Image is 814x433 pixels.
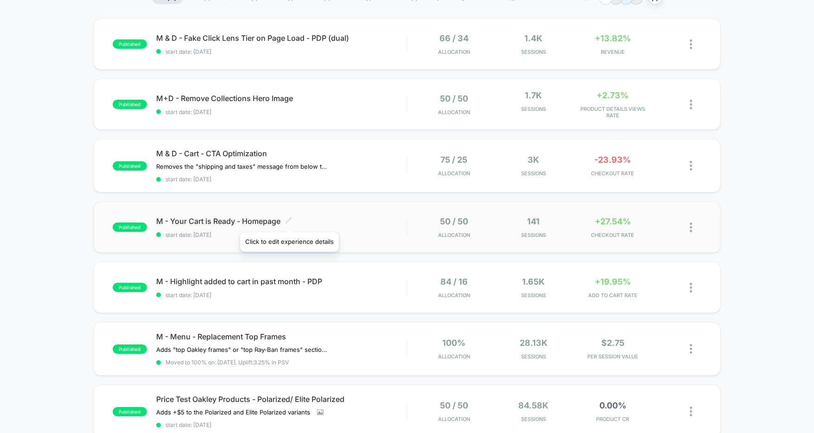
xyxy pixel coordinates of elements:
[599,401,626,410] span: 0.00%
[597,90,629,100] span: +2.73%
[156,408,310,416] span: Adds +$5 to the Polarized and Elite Polarized variants
[595,33,631,43] span: +13.82%
[438,416,470,422] span: Allocation
[440,401,468,410] span: 50 / 50
[113,283,147,292] span: published
[156,395,407,404] span: Price Test Oakley Products - Polarized/ Elite Polarized
[496,353,571,360] span: Sessions
[690,161,692,171] img: close
[438,292,470,299] span: Allocation
[113,39,147,49] span: published
[113,161,147,171] span: published
[113,223,147,232] span: published
[690,407,692,416] img: close
[440,94,468,103] span: 50 / 50
[496,416,571,422] span: Sessions
[690,344,692,354] img: close
[575,106,650,119] span: PRODUCT DETAILS VIEWS RATE
[156,94,407,103] span: M+D - Remove Collections Hero Image
[496,106,571,112] span: Sessions
[442,338,465,348] span: 100%
[594,155,631,165] span: -23.93%
[525,90,542,100] span: 1.7k
[156,292,407,299] span: start date: [DATE]
[165,359,289,366] span: Moved to 100% on: [DATE] . Uplift: 3.25% in PSV
[156,231,407,238] span: start date: [DATE]
[528,155,539,165] span: 3k
[524,33,542,43] span: 1.4k
[113,100,147,109] span: published
[156,48,407,55] span: start date: [DATE]
[601,338,624,348] span: $2.75
[438,353,470,360] span: Allocation
[438,109,470,115] span: Allocation
[518,401,548,410] span: 84.58k
[522,277,545,287] span: 1.65k
[690,223,692,232] img: close
[156,149,407,158] span: M & D - Cart - CTA Optimization
[440,155,467,165] span: 75 / 25
[520,338,547,348] span: 28.13k
[156,346,328,353] span: Adds "top Oakley frames" or "top Ray-Ban frames" section to replacement lenses for Oakley and Ray...
[156,176,407,183] span: start date: [DATE]
[156,163,328,170] span: Removes the "shipping and taxes" message from below the CTA and replaces it with message about re...
[575,292,650,299] span: ADD TO CART RATE
[575,232,650,238] span: CHECKOUT RATE
[575,170,650,177] span: CHECKOUT RATE
[496,170,571,177] span: Sessions
[156,33,407,43] span: M & D - Fake Click Lens Tier on Page Load - PDP (dual)
[440,277,468,287] span: 84 / 16
[438,232,470,238] span: Allocation
[595,216,631,226] span: +27.54%
[496,292,571,299] span: Sessions
[575,416,650,422] span: PRODUCT CR
[575,49,650,55] span: REVENUE
[527,216,540,226] span: 141
[156,277,407,286] span: M - Highlight added to cart in past month - PDP
[156,216,407,226] span: M - Your Cart is Ready - Homepage
[690,283,692,293] img: close
[156,108,407,115] span: start date: [DATE]
[440,216,468,226] span: 50 / 50
[575,353,650,360] span: PER SESSION VALUE
[496,232,571,238] span: Sessions
[113,344,147,354] span: published
[156,421,407,428] span: start date: [DATE]
[439,33,469,43] span: 66 / 34
[595,277,631,287] span: +19.95%
[496,49,571,55] span: Sessions
[113,407,147,416] span: published
[156,332,407,341] span: M - Menu - Replacement Top Frames
[690,100,692,109] img: close
[438,170,470,177] span: Allocation
[438,49,470,55] span: Allocation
